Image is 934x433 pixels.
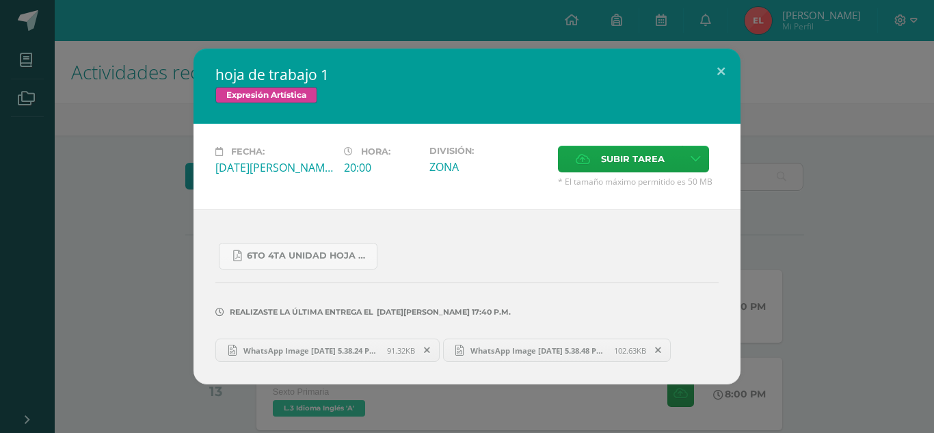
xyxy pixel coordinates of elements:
span: Hora: [361,146,390,157]
h2: hoja de trabajo 1 [215,65,719,84]
span: Subir tarea [601,146,665,172]
span: Remover entrega [647,343,670,358]
span: Remover entrega [416,343,439,358]
span: 6to 4ta unidad hoja de trabajo expresion.pdf [247,250,370,261]
a: WhatsApp Image [DATE] 5.38.48 PM.jpeg 102.63KB [443,339,671,362]
span: Expresión Artística [215,87,317,103]
a: WhatsApp Image [DATE] 5.38.24 PM.jpeg 91.32KB [215,339,440,362]
span: 91.32KB [387,345,415,356]
span: * El tamaño máximo permitido es 50 MB [558,176,719,187]
div: ZONA [429,159,547,174]
a: 6to 4ta unidad hoja de trabajo expresion.pdf [219,243,377,270]
span: Fecha: [231,146,265,157]
span: 102.63KB [614,345,646,356]
label: División: [429,146,547,156]
div: 20:00 [344,160,418,175]
button: Close (Esc) [702,49,740,95]
span: WhatsApp Image [DATE] 5.38.24 PM.jpeg [237,345,387,356]
span: WhatsApp Image [DATE] 5.38.48 PM.jpeg [464,345,614,356]
span: Realizaste la última entrega el [230,307,373,317]
div: [DATE][PERSON_NAME] [215,160,333,175]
